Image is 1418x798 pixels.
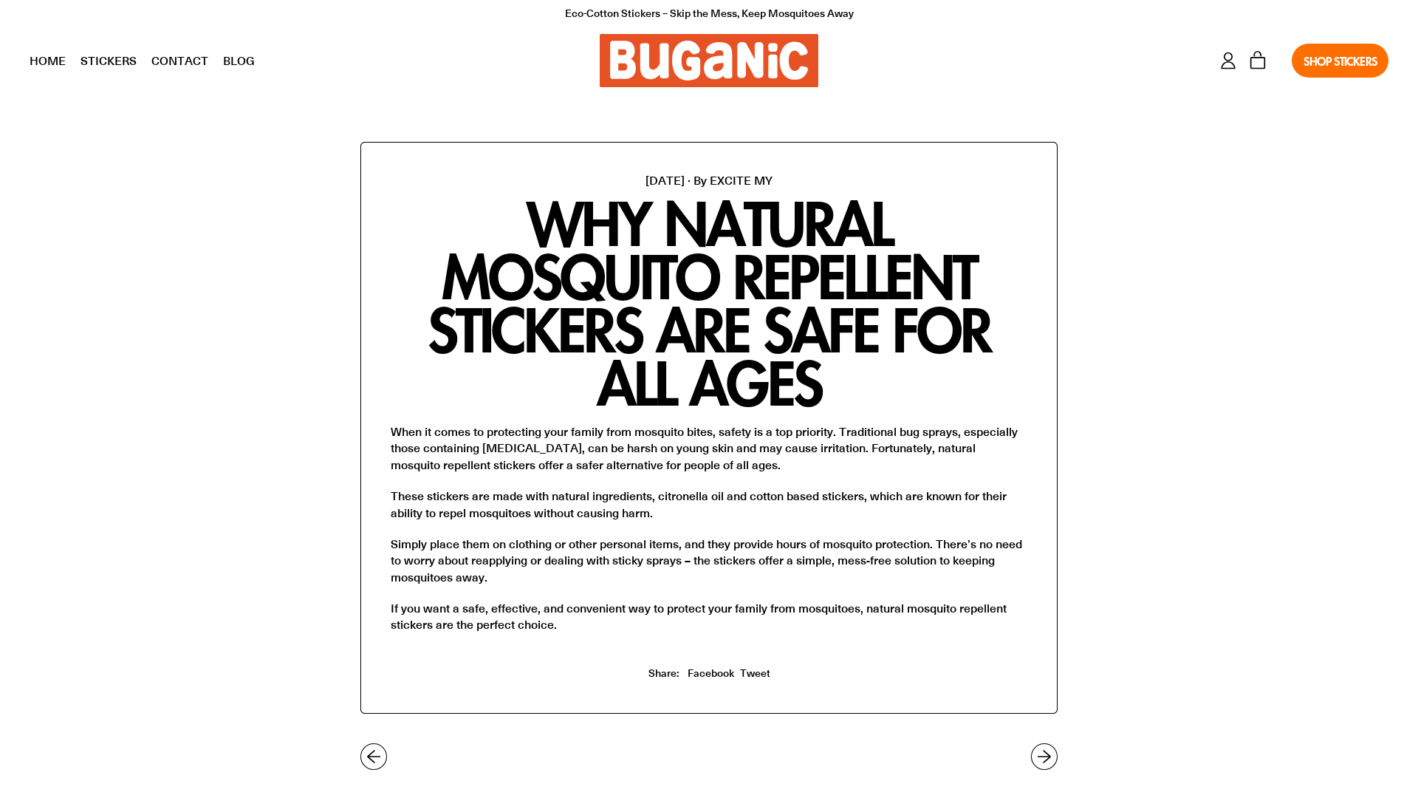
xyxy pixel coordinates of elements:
img: Buganic [600,34,818,87]
a: Older Post [360,743,387,770]
p: Simply place them on clothing or other personal items, and they provide hours of mosquito protect... [391,536,1027,585]
span: Facebook [688,665,734,680]
a: Newer Post [1031,743,1058,770]
p: These stickers are made with natural ingredients, citronella oil and cotton based stickers, which... [391,488,1027,521]
span: By EXCITE MY [693,172,773,188]
p: If you want a safe, effective, and convenient way to protect your family from mosquitoes, natural... [391,600,1027,633]
a: Home [22,42,73,79]
a: Stickers [73,42,144,79]
h3: Share: [648,666,679,681]
time: [DATE] [645,172,685,188]
a: Facebook [688,666,734,681]
h1: Why Natural Mosquito Repellent Stickers Are Safe for All Ages [391,196,1027,409]
a: Shop Stickers [1292,44,1388,78]
span: · [688,172,691,188]
a: Contact [144,42,216,79]
span: Tweet [740,665,770,680]
a: Blog [216,42,262,79]
a: Tweet [740,666,770,681]
p: When it comes to protecting your family from mosquito bites, safety is a top priority. Traditiona... [391,423,1027,473]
